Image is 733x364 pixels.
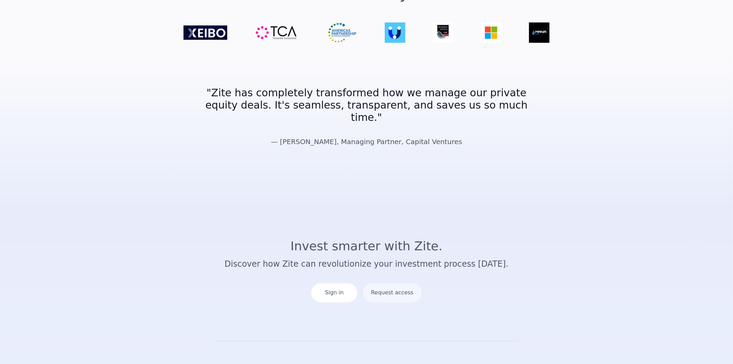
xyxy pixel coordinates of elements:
img: Company logo 1 [255,24,298,42]
h2: Invest smarter with Zite. [159,240,574,253]
p: Discover how Zite can revolutionize your investment process [DATE]. [159,259,574,270]
blockquote: " Zite has completely transformed how we manage our private equity deals. It's seamless, transpar... [203,87,531,124]
img: Company logo 6 [529,23,549,43]
a: Sign in [311,278,357,308]
img: Company logo 0 [183,26,227,40]
img: Company logo 4 [432,23,453,43]
img: Company logo 5 [480,23,501,43]
img: Company logo 2 [326,23,357,43]
div: Request access [363,283,422,303]
a: Request access [363,278,422,308]
div: Sign in [311,283,357,303]
img: Company logo 3 [384,23,405,43]
cite: — [PERSON_NAME], Managing Partner, Capital Ventures [271,138,462,146]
